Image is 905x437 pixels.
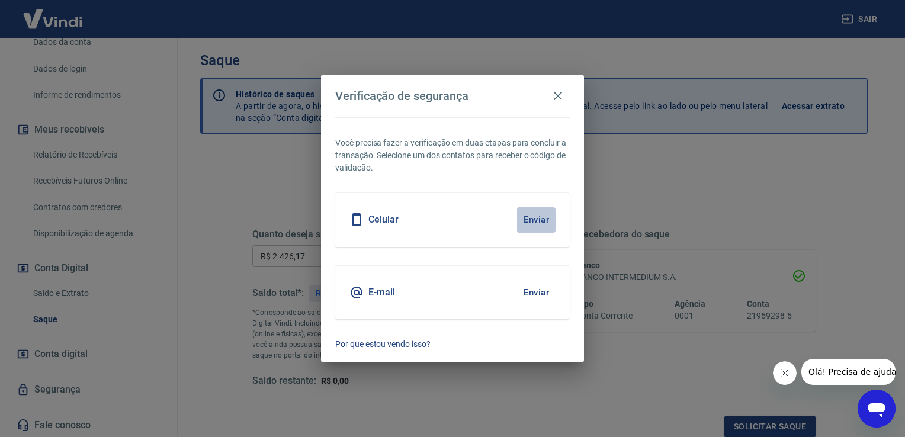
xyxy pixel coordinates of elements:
iframe: Fechar mensagem [773,361,797,385]
button: Enviar [517,280,556,305]
span: Olá! Precisa de ajuda? [7,8,100,18]
a: Por que estou vendo isso? [335,338,570,351]
iframe: Mensagem da empresa [801,359,896,385]
h5: Celular [368,214,399,226]
button: Enviar [517,207,556,232]
p: Você precisa fazer a verificação em duas etapas para concluir a transação. Selecione um dos conta... [335,137,570,174]
h4: Verificação de segurança [335,89,468,103]
iframe: Botão para abrir a janela de mensagens [858,390,896,428]
h5: E-mail [368,287,395,298]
